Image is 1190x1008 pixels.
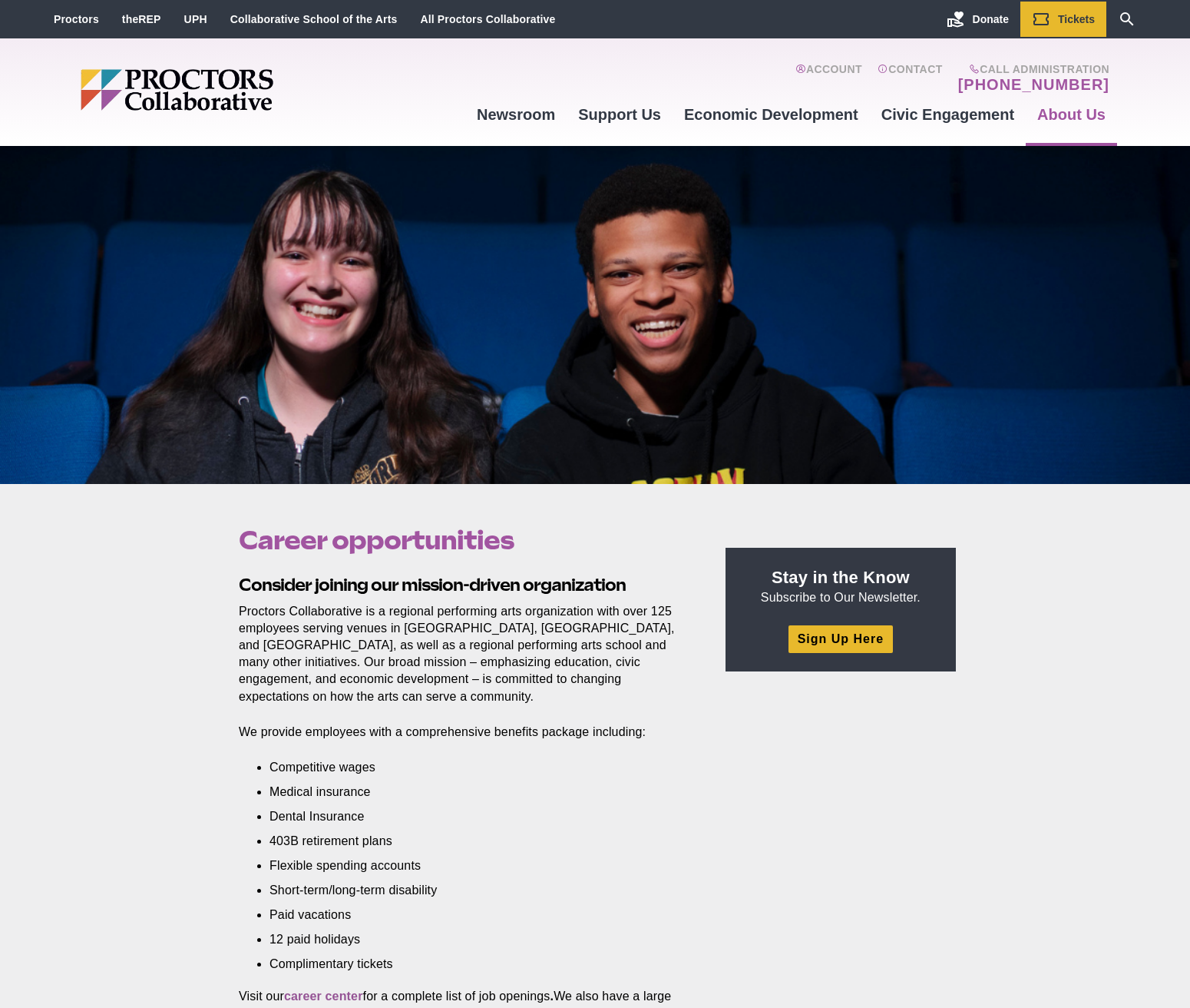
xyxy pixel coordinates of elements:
[269,857,667,874] li: Flexible spending accounts
[230,13,398,25] a: Collaborative School of the Arts
[465,94,567,135] a: Newsroom
[795,63,862,94] a: Account
[239,575,626,595] strong: Consider joining our mission-driven organization
[54,13,99,25] a: Proctors
[239,724,690,741] p: We provide employees with a comprehensive benefits package including:
[772,568,910,587] strong: Stay in the Know
[269,833,667,850] li: 403B retirement plans
[420,13,555,25] a: All Proctors Collaborative
[567,94,673,135] a: Support Us
[673,94,870,135] a: Economic Development
[239,526,690,555] h1: Career opportunities
[1058,13,1095,25] span: Tickets
[269,759,667,776] li: Competitive wages
[81,69,392,111] img: Proctors logo
[1106,2,1148,37] a: Search
[269,931,667,948] li: 12 paid holidays
[935,2,1020,37] a: Donate
[269,882,667,899] li: Short-term/long-term disability
[269,907,667,923] li: Paid vacations
[973,13,1009,25] span: Donate
[284,990,363,1003] a: career center
[269,808,667,825] li: Dental Insurance
[184,13,207,25] a: UPH
[1026,94,1117,135] a: About Us
[954,63,1109,75] span: Call Administration
[550,990,554,1003] strong: .
[744,566,937,606] p: Subscribe to Our Newsletter.
[870,94,1026,135] a: Civic Engagement
[269,784,667,801] li: Medical insurance
[1020,2,1106,37] a: Tickets
[878,63,943,94] a: Contact
[239,603,690,705] p: Proctors Collaborative is a regional performing arts organization with over 125 employees serving...
[788,625,893,652] a: Sign Up Here
[269,956,667,973] li: Complimentary tickets
[122,13,161,25] a: theREP
[958,75,1109,94] a: [PHONE_NUMBER]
